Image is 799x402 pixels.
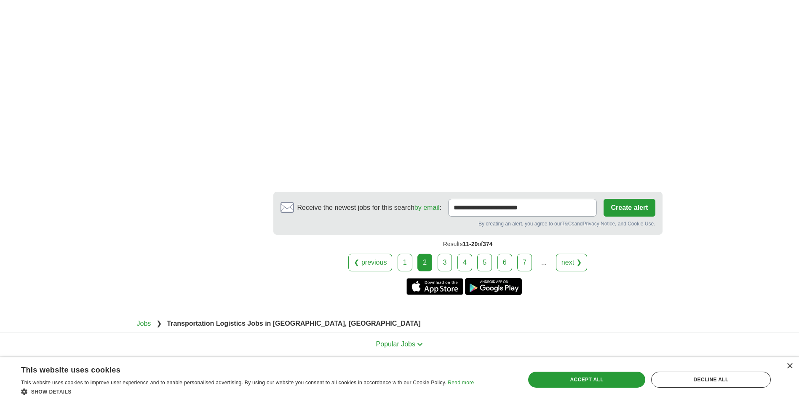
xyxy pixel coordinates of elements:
h4: Country selection [531,356,663,380]
a: by email [414,204,440,211]
span: This website uses cookies to improve user experience and to enable personalised advertising. By u... [21,380,446,386]
span: Receive the newest jobs for this search : [297,203,441,213]
span: ❯ [156,320,162,327]
a: T&Cs [561,221,574,227]
a: 3 [438,254,452,271]
span: 11-20 [462,241,478,247]
span: Show details [31,389,72,395]
a: next ❯ [556,254,587,271]
a: 6 [497,254,512,271]
div: Show details [21,387,474,396]
div: Decline all [651,372,771,388]
div: Accept all [528,372,645,388]
div: Close [786,363,793,370]
div: By creating an alert, you agree to our and , and Cookie Use. [281,220,655,228]
a: 5 [477,254,492,271]
a: Jobs [137,320,151,327]
a: Get the iPhone app [406,278,463,295]
a: 1 [398,254,412,271]
a: Get the Android app [465,278,522,295]
div: 2 [417,254,432,271]
strong: Transportation Logistics Jobs in [GEOGRAPHIC_DATA], [GEOGRAPHIC_DATA] [167,320,420,327]
img: toggle icon [417,343,423,346]
a: Read more, opens a new window [448,380,474,386]
div: This website uses cookies [21,362,453,375]
a: Privacy Notice [583,221,615,227]
div: Results of [273,235,663,254]
button: Create alert [604,199,655,217]
a: 7 [517,254,532,271]
a: ❮ previous [348,254,392,271]
span: 374 [483,241,492,247]
div: ... [535,254,552,271]
span: Popular Jobs [376,340,415,348]
a: 4 [457,254,472,271]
